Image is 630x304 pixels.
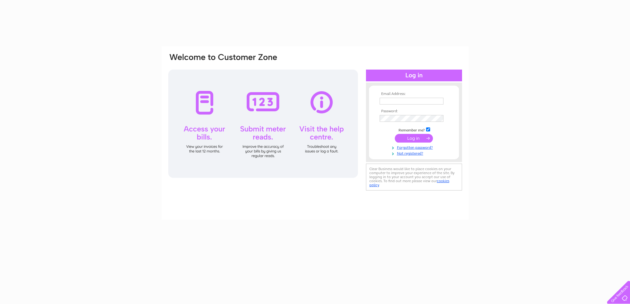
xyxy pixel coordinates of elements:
[378,126,450,133] td: Remember me?
[378,92,450,96] th: Email Address:
[380,150,450,156] a: Not registered?
[369,179,449,187] a: cookies policy
[378,109,450,113] th: Password:
[395,134,433,143] input: Submit
[380,144,450,150] a: Forgotten password?
[366,164,462,191] div: Clear Business would like to place cookies on your computer to improve your experience of the sit...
